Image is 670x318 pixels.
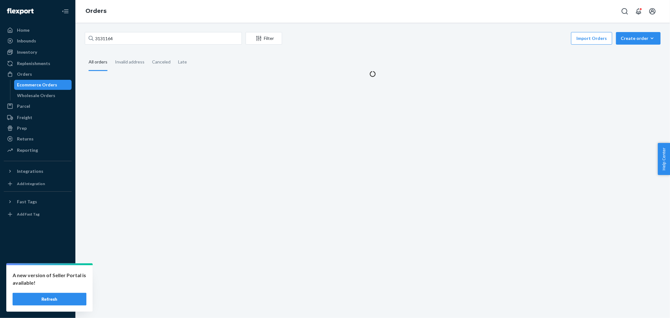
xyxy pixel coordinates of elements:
div: Reporting [17,147,38,153]
div: Inbounds [17,38,36,44]
div: Replenishments [17,60,50,67]
div: Canceled [152,54,171,70]
a: Reporting [4,145,72,155]
div: Freight [17,114,32,121]
div: Home [17,27,30,33]
a: Prep [4,123,72,133]
button: Open account menu [646,5,659,18]
button: Fast Tags [4,197,72,207]
a: Add Fast Tag [4,209,72,219]
div: Filter [246,35,282,41]
button: Give Feedback [4,300,72,310]
a: Freight [4,112,72,123]
a: Home [4,25,72,35]
button: Open Search Box [618,5,631,18]
button: Close Navigation [59,5,72,18]
div: Prep [17,125,27,131]
button: Integrations [4,166,72,176]
a: Wholesale Orders [14,90,72,101]
button: Refresh [13,293,86,305]
a: Settings [4,268,72,278]
div: Add Integration [17,181,45,186]
div: Parcel [17,103,30,109]
a: Returns [4,134,72,144]
div: Late [178,54,187,70]
img: Flexport logo [7,8,34,14]
div: Invalid address [115,54,144,70]
button: Open notifications [632,5,645,18]
div: Orders [17,71,32,77]
a: Help Center [4,290,72,300]
a: Add Integration [4,179,72,189]
div: All orders [89,54,107,71]
div: Returns [17,136,34,142]
a: Replenishments [4,58,72,69]
div: Integrations [17,168,43,174]
a: Ecommerce Orders [14,80,72,90]
div: Fast Tags [17,199,37,205]
div: Inventory [17,49,37,55]
button: Import Orders [571,32,612,45]
button: Filter [246,32,282,45]
button: Create order [616,32,661,45]
div: Wholesale Orders [17,92,56,99]
input: Search orders [85,32,242,45]
a: Parcel [4,101,72,111]
a: Talk to Support [4,279,72,289]
div: Ecommerce Orders [17,82,57,88]
div: Create order [621,35,656,41]
a: Inbounds [4,36,72,46]
a: Inventory [4,47,72,57]
div: Add Fast Tag [17,211,40,217]
p: A new version of Seller Portal is available! [13,271,86,287]
a: Orders [4,69,72,79]
ol: breadcrumbs [80,2,112,20]
a: Orders [85,8,106,14]
button: Help Center [658,143,670,175]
